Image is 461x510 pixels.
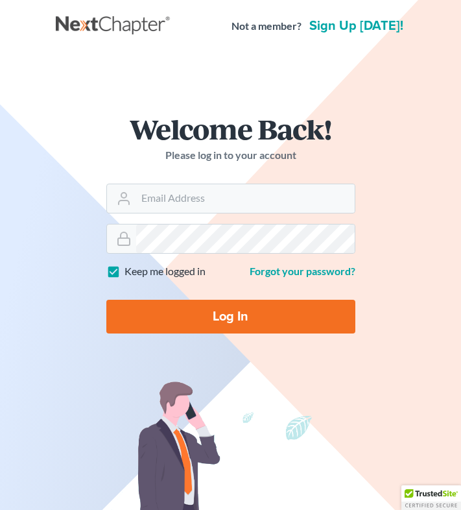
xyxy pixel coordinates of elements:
[231,19,301,34] strong: Not a member?
[106,300,355,334] input: Log In
[106,115,355,143] h1: Welcome Back!
[307,19,406,32] a: Sign up [DATE]!
[136,184,355,213] input: Email Address
[106,148,355,163] p: Please log in to your account
[124,264,206,279] label: Keep me logged in
[401,485,461,510] div: TrustedSite Certified
[250,265,355,277] a: Forgot your password?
